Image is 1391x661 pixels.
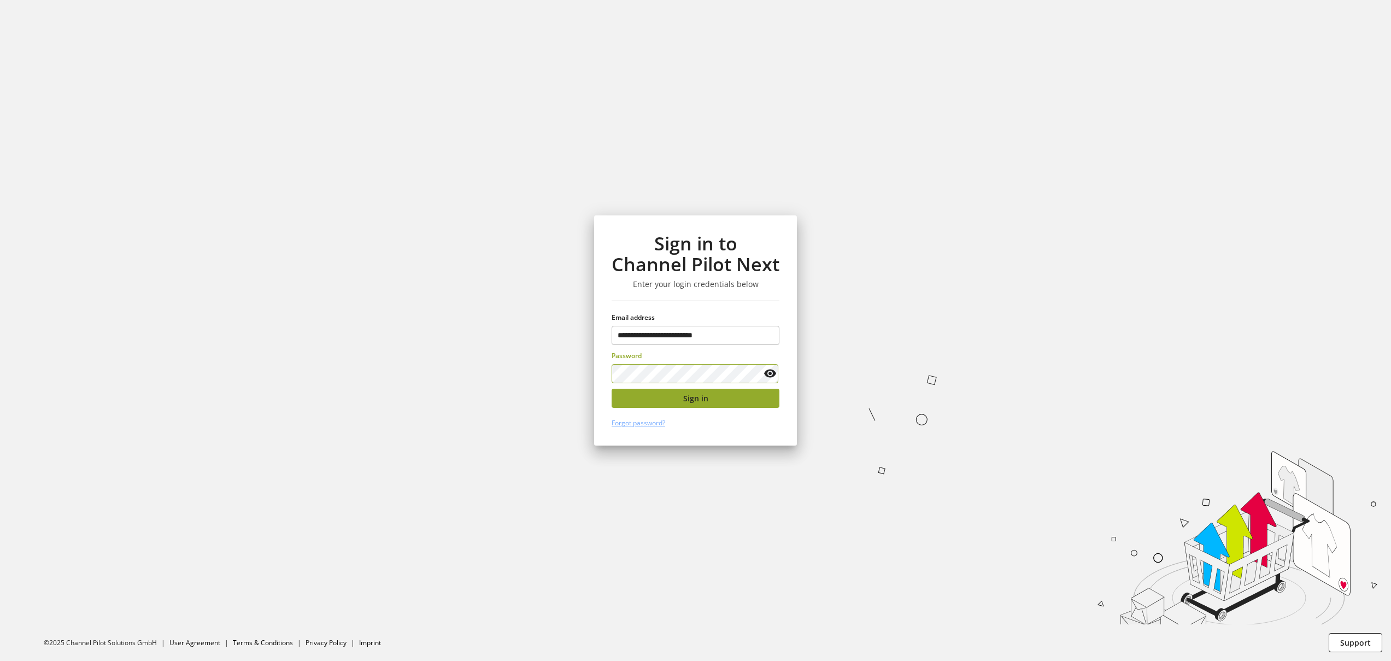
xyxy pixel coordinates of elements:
span: Password [612,351,642,360]
a: Forgot password? [612,418,665,428]
a: Privacy Policy [306,638,347,647]
span: Email address [612,313,655,322]
a: Imprint [359,638,381,647]
button: Support [1329,633,1382,652]
li: ©2025 Channel Pilot Solutions GmbH [44,638,169,648]
span: Support [1340,637,1371,648]
button: Sign in [612,389,779,408]
span: Sign in [683,393,708,404]
h1: Sign in to Channel Pilot Next [612,233,779,275]
a: Terms & Conditions [233,638,293,647]
a: User Agreement [169,638,220,647]
h3: Enter your login credentials below [612,279,779,289]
